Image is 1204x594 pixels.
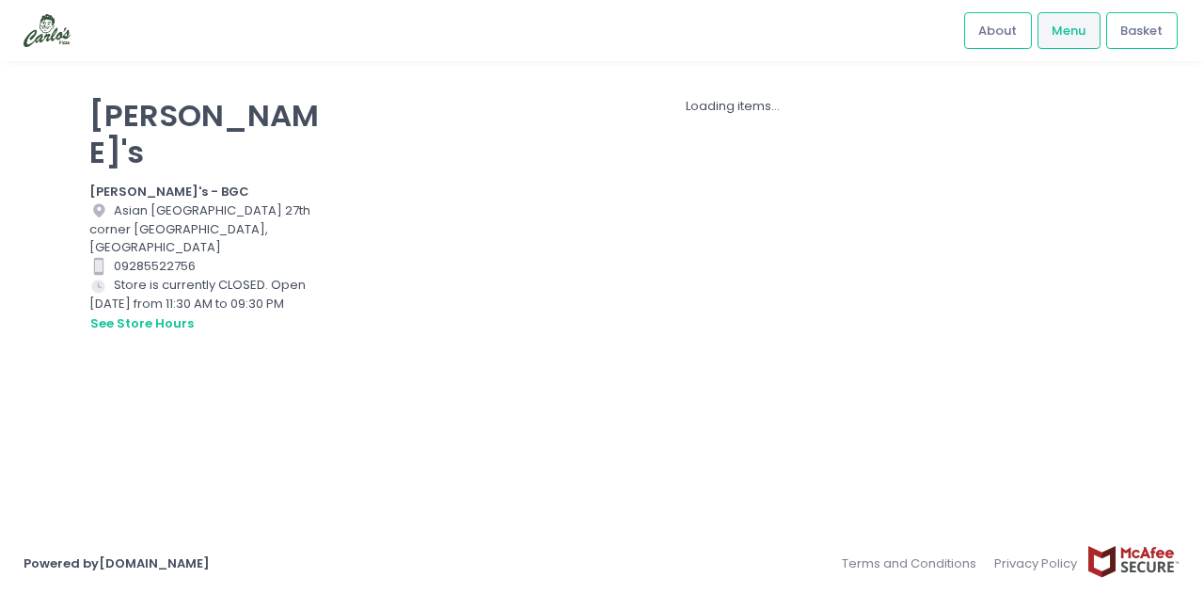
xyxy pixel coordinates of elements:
b: [PERSON_NAME]'s - BGC [89,183,249,201]
a: Powered by[DOMAIN_NAME] [24,554,210,572]
span: Menu [1052,22,1085,40]
button: see store hours [89,313,195,334]
img: mcafee-secure [1086,545,1180,578]
a: Privacy Policy [986,545,1087,582]
span: Basket [1120,22,1163,40]
span: About [978,22,1017,40]
a: About [964,12,1032,48]
div: Loading items... [352,97,1115,116]
div: Asian [GEOGRAPHIC_DATA] 27th corner [GEOGRAPHIC_DATA], [GEOGRAPHIC_DATA] [89,201,328,257]
img: logo [24,14,71,47]
div: 09285522756 [89,257,328,276]
p: [PERSON_NAME]'s [89,97,328,170]
a: Menu [1038,12,1101,48]
a: Terms and Conditions [842,545,986,582]
div: Store is currently CLOSED. Open [DATE] from 11:30 AM to 09:30 PM [89,276,328,333]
